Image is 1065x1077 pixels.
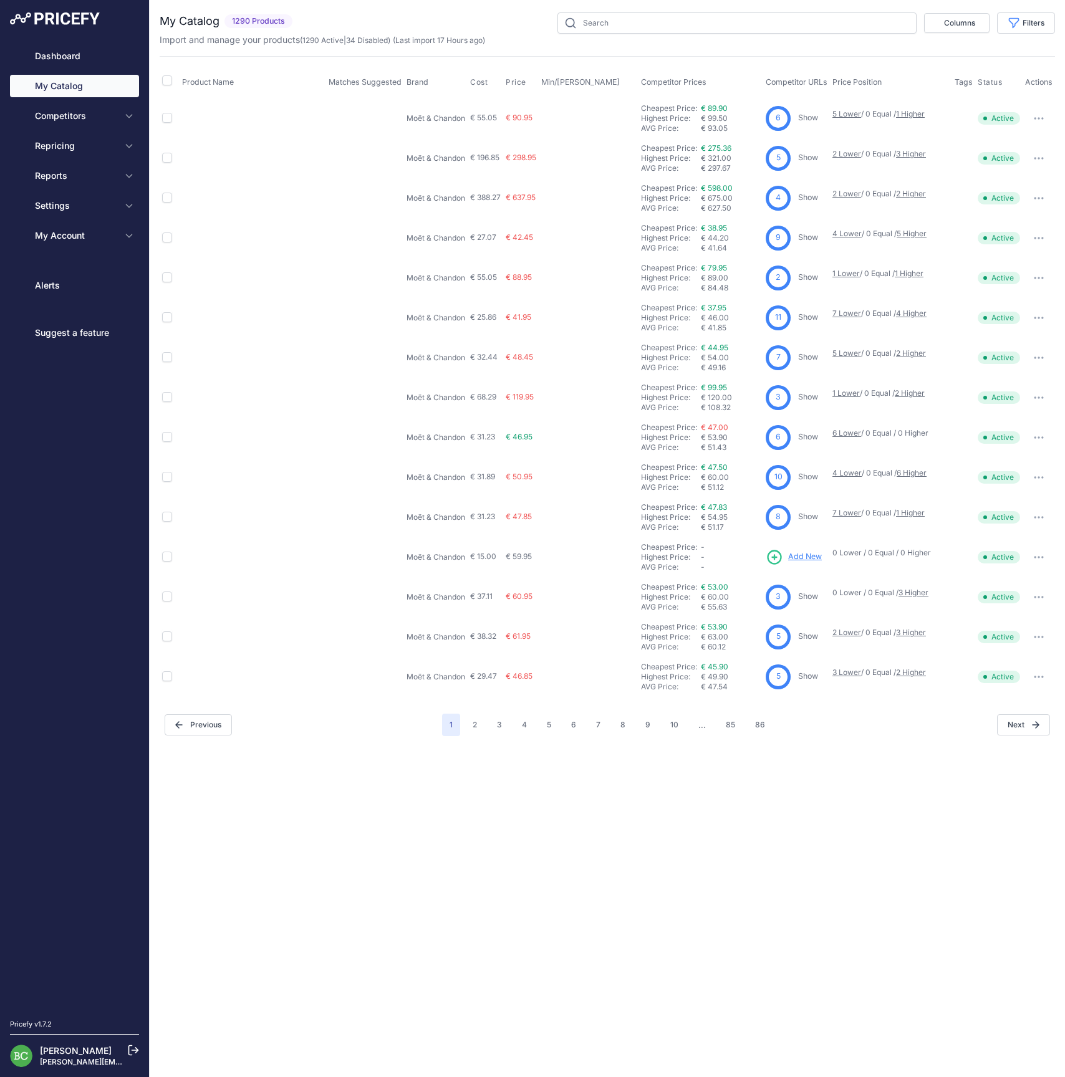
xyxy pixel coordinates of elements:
p: Import and manage your products [160,34,485,46]
div: AVG Price: [641,323,701,333]
a: 2 Higher [896,668,926,677]
a: My Catalog [10,75,139,97]
p: / 0 Equal / [832,269,942,279]
span: € 44.20 [701,233,729,242]
span: € 29.47 [470,671,497,681]
p: Moët & Chandon [407,153,465,163]
a: € 275.36 [701,143,731,153]
div: € 297.67 [701,163,761,173]
a: Show [798,232,818,242]
span: € 46.00 [701,313,729,322]
a: 1 Lower [832,388,860,398]
span: € 298.95 [506,153,536,162]
a: € 45.90 [701,662,728,671]
span: ( | ) [300,36,390,45]
a: 2 Higher [895,388,925,398]
span: € 196.85 [470,153,499,162]
a: Cheapest Price: [641,103,697,113]
a: 1 Higher [895,269,923,278]
h2: My Catalog [160,12,219,30]
a: 3 Lower [832,668,861,677]
span: (Last import 17 Hours ago) [393,36,485,45]
span: € 60.00 [701,472,729,482]
a: Cheapest Price: [641,223,697,232]
div: AVG Price: [641,123,701,133]
span: Tags [955,77,973,87]
div: AVG Price: [641,443,701,452]
a: Show [798,193,818,202]
span: € 42.45 [506,232,533,242]
p: / 0 Equal / [832,388,942,398]
span: € 120.00 [701,393,732,402]
div: Highest Price: [641,632,701,642]
div: AVG Price: [641,642,701,652]
span: 5 [776,631,781,643]
span: Actions [1025,77,1053,87]
span: Active [978,511,1020,524]
p: / 0 Equal / [832,149,942,159]
span: Active [978,631,1020,643]
a: Show [798,392,818,401]
a: Dashboard [10,45,139,67]
a: Show [798,631,818,641]
div: Pricefy v1.7.2 [10,1019,52,1030]
div: Highest Price: [641,233,701,243]
div: € 108.32 [701,403,761,413]
span: Active [978,551,1020,563]
div: AVG Price: [641,243,701,253]
span: 7 [776,352,781,363]
button: Cost [470,77,490,87]
div: € 51.43 [701,443,761,452]
span: € 53.90 [701,433,728,442]
div: Highest Price: [641,273,701,283]
a: 3 Higher [899,588,928,597]
span: € 25.86 [470,312,496,322]
a: Cheapest Price: [641,303,697,312]
a: 34 Disabled [346,36,388,45]
a: € 53.00 [701,582,728,591]
button: Filters [997,12,1055,34]
span: Price Position [832,77,882,87]
nav: Sidebar [10,45,139,1004]
a: [PERSON_NAME] [40,1045,112,1056]
span: Min/[PERSON_NAME] [541,77,620,87]
p: / 0 Equal / [832,508,942,518]
a: 3 Higher [896,628,926,637]
span: € 88.95 [506,272,532,282]
span: € 388.27 [470,193,501,202]
span: € 68.29 [470,392,496,401]
p: / 0 Equal / 0 Higher [832,428,942,438]
a: 7 Lower [832,508,861,517]
a: € 89.90 [701,103,728,113]
a: Cheapest Price: [641,183,697,193]
span: € 60.00 [701,592,729,601]
span: € 47.85 [506,512,532,521]
a: Show [798,432,818,441]
div: AVG Price: [641,283,701,293]
span: Active [978,192,1020,204]
span: € 54.00 [701,353,729,362]
button: Settings [10,194,139,217]
button: Price [506,77,529,87]
span: 10 [774,471,783,483]
div: Highest Price: [641,313,701,323]
span: 6 [776,431,781,443]
div: Highest Price: [641,153,701,163]
span: € 675.00 [701,193,733,203]
a: 5 Lower [832,348,861,358]
div: AVG Price: [641,403,701,413]
div: Highest Price: [641,512,701,522]
a: Cheapest Price: [641,582,697,591]
a: Show [798,472,818,481]
button: Go to page 9 [638,714,658,736]
span: € 15.00 [470,552,496,561]
div: Highest Price: [641,113,701,123]
button: Go to page 2 [465,714,484,736]
a: Cheapest Price: [641,462,697,472]
span: Status [978,77,1003,87]
span: Competitor URLs [766,77,827,87]
div: € 93.05 [701,123,761,133]
span: € 63.00 [701,632,728,641]
a: Cheapest Price: [641,143,697,153]
span: € 99.50 [701,113,728,123]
